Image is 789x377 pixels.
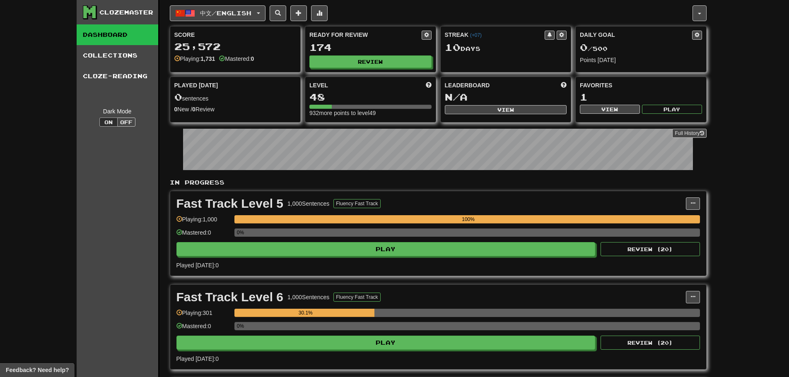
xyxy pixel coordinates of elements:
[309,92,432,102] div: 48
[170,178,707,187] p: In Progress
[309,109,432,117] div: 932 more points to level 49
[580,92,702,102] div: 1
[176,336,596,350] button: Play
[176,322,230,336] div: Mastered: 0
[309,55,432,68] button: Review
[270,5,286,21] button: Search sentences
[200,55,215,62] strong: 1,731
[176,291,284,303] div: Fast Track Level 6
[580,56,702,64] div: Points [DATE]
[99,8,153,17] div: Clozemaster
[170,5,265,21] button: 中文/English
[174,91,182,103] span: 0
[176,197,284,210] div: Fast Track Level 5
[426,81,432,89] span: Score more points to level up
[601,336,700,350] button: Review (20)
[287,293,329,301] div: 1,000 Sentences
[174,81,218,89] span: Played [DATE]
[174,41,297,52] div: 25,572
[580,45,608,52] span: / 500
[6,366,69,374] span: Open feedback widget
[77,66,158,86] a: Cloze-Reading
[219,55,254,63] div: Mastered:
[445,42,567,53] div: Day s
[192,106,195,113] strong: 0
[333,293,380,302] button: Fluency Fast Track
[176,215,230,229] div: Playing: 1,000
[174,92,297,103] div: sentences
[290,5,307,21] button: Add sentence to collection
[237,215,700,223] div: 100%
[561,81,567,89] span: This week in points, UTC
[309,81,328,89] span: Level
[176,228,230,242] div: Mastered: 0
[601,242,700,256] button: Review (20)
[580,31,692,40] div: Daily Goal
[580,41,588,53] span: 0
[445,31,545,39] div: Streak
[99,118,118,127] button: On
[672,129,706,138] a: Full History
[176,262,219,269] span: Played [DATE]: 0
[333,199,380,208] button: Fluency Fast Track
[580,81,702,89] div: Favorites
[174,106,178,113] strong: 0
[580,105,640,114] button: View
[174,105,297,113] div: New / Review
[251,55,254,62] strong: 0
[176,309,230,322] div: Playing: 301
[174,31,297,39] div: Score
[117,118,135,127] button: Off
[174,55,215,63] div: Playing:
[287,199,329,208] div: 1,000 Sentences
[445,81,490,89] span: Leaderboard
[309,31,422,39] div: Ready for Review
[445,91,468,103] span: N/A
[445,41,461,53] span: 10
[77,45,158,66] a: Collections
[309,42,432,53] div: 174
[445,105,567,114] button: View
[237,309,374,317] div: 30.1%
[642,105,702,114] button: Play
[200,10,251,17] span: 中文 / English
[176,355,219,362] span: Played [DATE]: 0
[311,5,328,21] button: More stats
[470,32,482,38] a: (+07)
[77,24,158,45] a: Dashboard
[176,242,596,256] button: Play
[83,107,152,115] div: Dark Mode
